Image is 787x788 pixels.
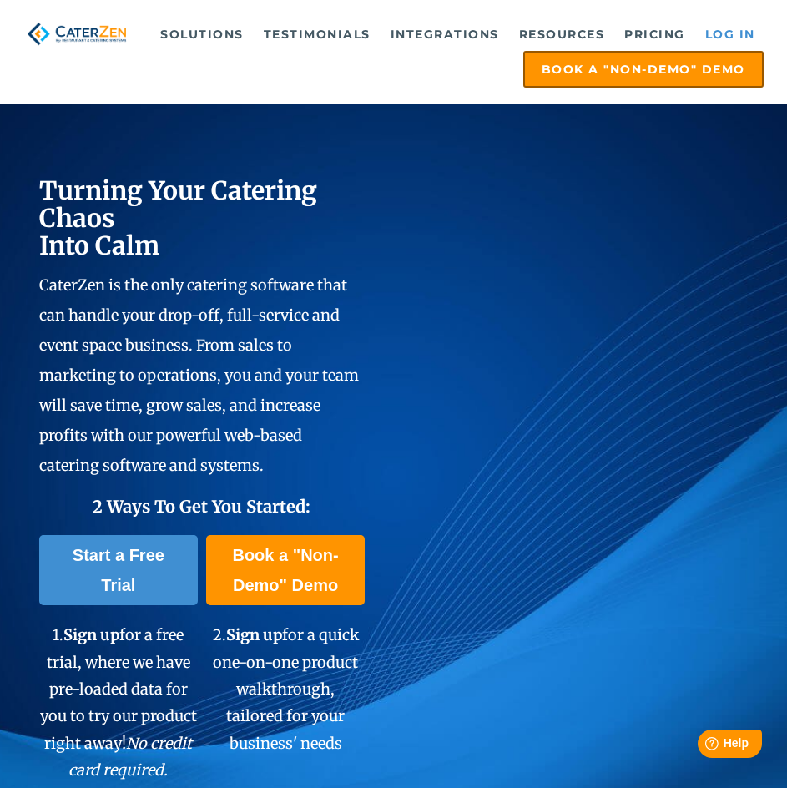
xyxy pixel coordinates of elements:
span: Sign up [226,625,282,644]
img: caterzen [23,18,129,50]
span: 1. for a free trial, where we have pre-loaded data for you to try our product right away! [40,625,197,780]
span: Sign up [63,625,119,644]
a: Solutions [152,18,252,51]
span: Turning Your Catering Chaos Into Calm [39,174,317,261]
a: Resources [511,18,613,51]
a: Testimonials [255,18,379,51]
span: 2 Ways To Get You Started: [93,496,310,517]
a: Pricing [616,18,694,51]
div: Navigation Menu [150,18,764,88]
span: CaterZen is the only catering software that can handle your drop-off, full-service and event spac... [39,275,359,475]
a: Integrations [382,18,507,51]
a: Book a "Non-Demo" Demo [523,51,764,88]
em: No credit card required. [68,734,192,780]
a: Start a Free Trial [39,535,197,605]
a: Log in [697,18,764,51]
span: 2. for a quick one-on-one product walkthrough, tailored for your business' needs [213,625,359,753]
a: Book a "Non-Demo" Demo [206,535,364,605]
iframe: Help widget launcher [638,723,769,770]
